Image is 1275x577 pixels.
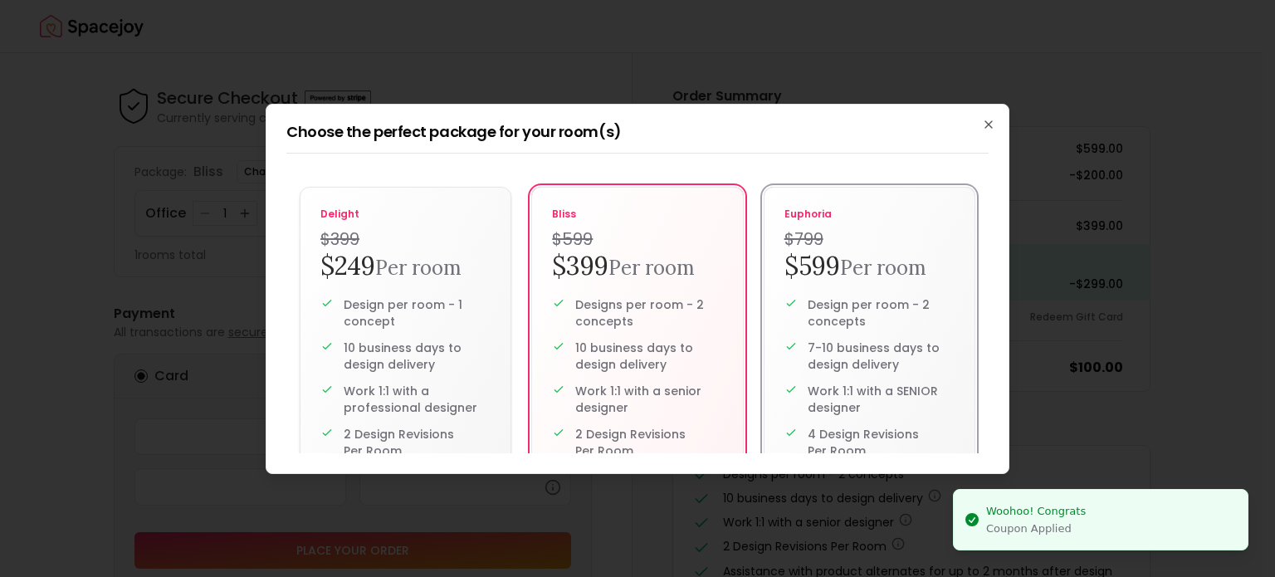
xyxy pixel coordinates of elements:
h2: $249 [320,251,491,283]
p: euphoria [784,208,955,221]
p: delight [320,208,491,221]
p: 4 Design Revisions Per Room [808,426,955,459]
small: Per room [375,255,462,281]
p: 7-10 business days to design delivery [808,340,955,373]
h2: $599 [784,251,955,283]
h4: $399 [320,227,491,251]
small: Per room [840,255,926,281]
p: Work 1:1 with a professional designer [344,383,491,416]
p: Work 1:1 with a SENIOR designer [808,383,955,416]
h2: Choose the perfect package for your room(s) [286,125,989,139]
h4: $799 [784,227,955,251]
p: Design per room - 1 concept [344,296,491,330]
p: Design per room - 2 concepts [808,296,955,330]
p: 2 Design Revisions Per Room [344,426,491,459]
p: 10 business days to design delivery [344,340,491,373]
